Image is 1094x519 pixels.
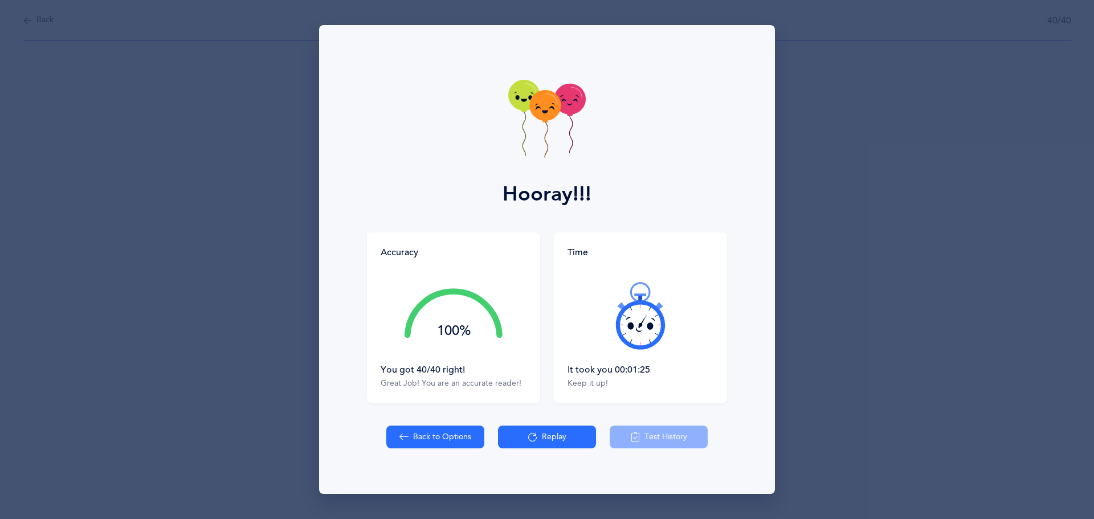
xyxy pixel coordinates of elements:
div: Great Job! You are an accurate reader! [381,378,526,390]
div: It took you 00:01:25 [568,363,713,376]
div: Hooray!!! [503,179,591,210]
button: Back to Options [386,426,484,448]
div: Time [568,246,713,259]
div: Keep it up! [568,378,713,390]
div: Accuracy [381,246,418,259]
button: Replay [498,426,596,448]
div: 100% [405,324,503,338]
div: You got 40/40 right! [381,363,526,376]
